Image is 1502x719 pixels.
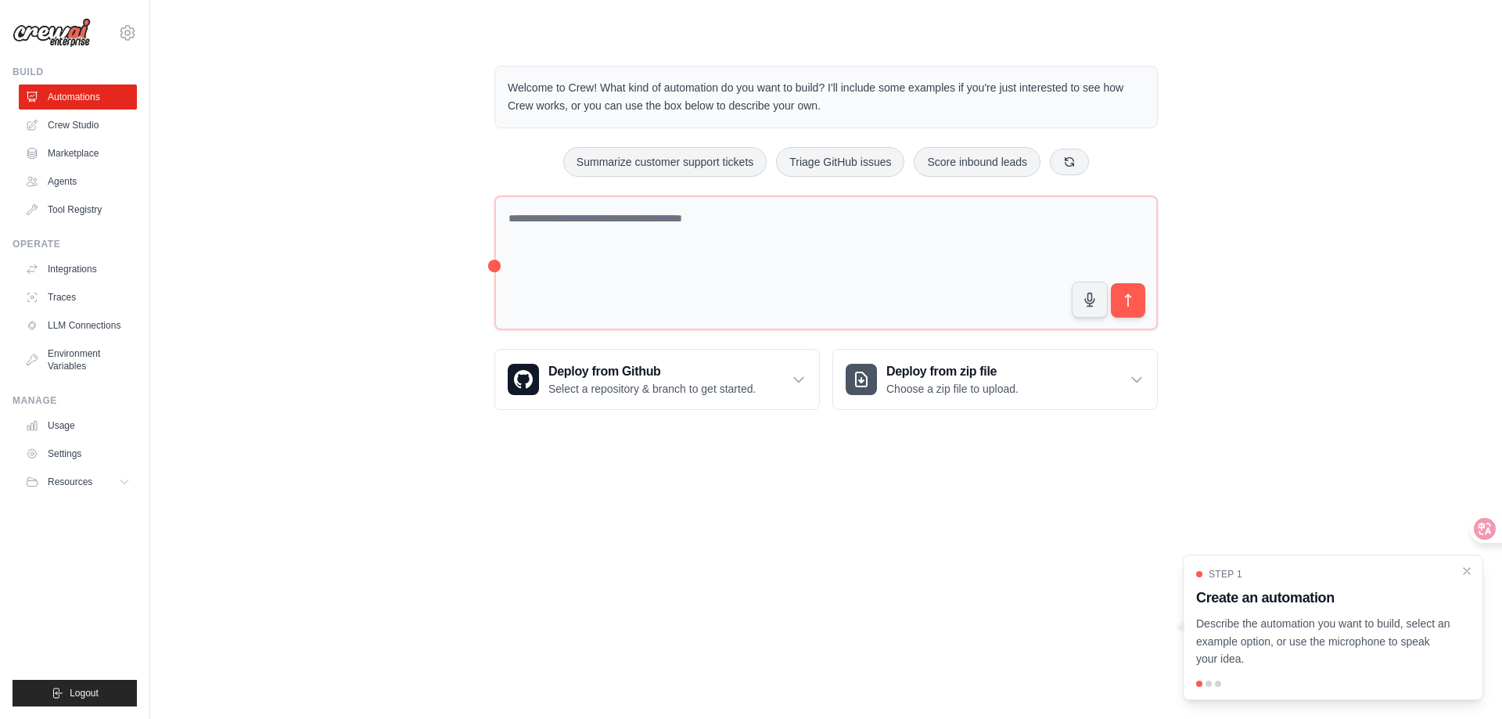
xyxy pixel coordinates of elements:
[19,413,137,438] a: Usage
[19,113,137,138] a: Crew Studio
[914,147,1040,177] button: Score inbound leads
[13,394,137,407] div: Manage
[1209,568,1242,581] span: Step 1
[19,341,137,379] a: Environment Variables
[19,441,137,466] a: Settings
[548,362,756,381] h3: Deploy from Github
[886,381,1019,397] p: Choose a zip file to upload.
[19,285,137,310] a: Traces
[70,687,99,699] span: Logout
[19,84,137,110] a: Automations
[19,469,137,494] button: Resources
[19,313,137,338] a: LLM Connections
[19,169,137,194] a: Agents
[19,141,137,166] a: Marketplace
[776,147,904,177] button: Triage GitHub issues
[13,18,91,48] img: Logo
[19,257,137,282] a: Integrations
[1196,615,1451,668] p: Describe the automation you want to build, select an example option, or use the microphone to spe...
[19,197,137,222] a: Tool Registry
[1196,587,1451,609] h3: Create an automation
[48,476,92,488] span: Resources
[1461,565,1473,577] button: Close walkthrough
[13,66,137,78] div: Build
[13,238,137,250] div: Operate
[886,362,1019,381] h3: Deploy from zip file
[13,680,137,706] button: Logout
[563,147,767,177] button: Summarize customer support tickets
[548,381,756,397] p: Select a repository & branch to get started.
[508,79,1144,115] p: Welcome to Crew! What kind of automation do you want to build? I'll include some examples if you'...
